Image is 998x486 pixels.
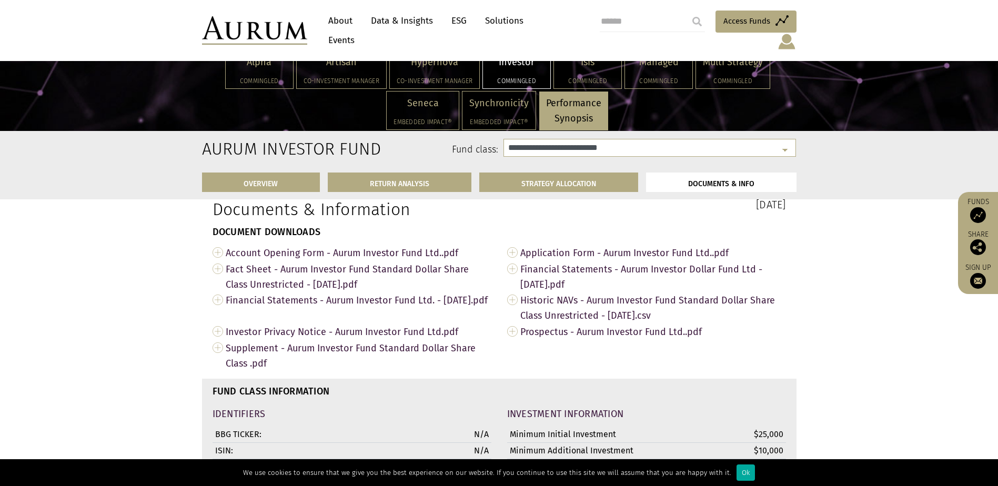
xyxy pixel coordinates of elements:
td: Minimum Initial Investment [507,427,685,442]
img: Aurum [202,16,307,45]
img: Share this post [970,239,986,255]
h5: Co-investment Manager [397,78,472,84]
p: Seneca [394,96,452,111]
td: Minimum Additional Investment [507,443,685,459]
td: N/A [390,443,491,459]
h5: Commingled [703,78,763,84]
h4: IDENTIFIERS [213,409,491,419]
a: Access Funds [715,11,797,33]
h4: INVESTMENT INFORMATION [507,409,786,419]
a: OVERVIEW [202,173,320,192]
a: STRATEGY ALLOCATION [479,173,638,192]
span: Financial Statements - Aurum Investor Fund Ltd. - [DATE].pdf [226,292,491,308]
h2: Aurum Investor Fund [202,139,288,159]
span: Fact Sheet - Aurum Investor Fund Standard Dollar Share Class Unrestricted - [DATE].pdf [226,261,491,292]
h5: Commingled [632,78,686,84]
h5: Embedded Impact® [394,119,452,125]
span: Prospectus - Aurum Investor Fund Ltd..pdf [520,323,786,340]
p: Artisan [304,55,379,70]
span: Access Funds [723,15,770,27]
a: About [323,11,358,31]
td: $10,000 [685,443,786,459]
img: Access Funds [970,207,986,223]
h5: Commingled [490,78,543,84]
strong: FUND CLASS INFORMATION [213,386,330,397]
a: Data & Insights [366,11,438,31]
strong: DOCUMENT DOWNLOADS [213,226,321,238]
p: Synchronicity [469,96,529,111]
span: Investor Privacy Notice - Aurum Investor Fund Ltd.pdf [226,323,491,340]
span: Application Form - Aurum Investor Fund Ltd..pdf [520,245,786,261]
td: ISIN: [213,443,390,459]
div: Share [963,231,993,255]
a: RETURN ANALYSIS [328,173,471,192]
div: Ok [737,464,755,481]
span: Financial Statements - Aurum Investor Dollar Fund Ltd - [DATE].pdf [520,261,786,292]
img: Sign up to our newsletter [970,273,986,289]
a: ESG [446,11,472,31]
a: Events [323,31,355,50]
span: Account Opening Form - Aurum Investor Fund Ltd..pdf [226,245,491,261]
a: Solutions [480,11,529,31]
img: account-icon.svg [777,33,797,50]
a: Sign up [963,263,993,289]
h5: Commingled [233,78,286,84]
h1: Documents & Information [213,199,491,219]
span: Historic NAVs - Aurum Investor Fund Standard Dollar Share Class Unrestricted - [DATE].csv [520,292,786,323]
p: Alpha [233,55,286,70]
td: BBG TICKER: [213,427,390,442]
h5: Embedded Impact® [469,119,529,125]
p: Hypernova [397,55,472,70]
p: Investor [490,55,543,70]
p: Multi Strategy [703,55,763,70]
p: Managed [632,55,686,70]
input: Submit [687,11,708,32]
a: Funds [963,197,993,223]
span: Supplement - Aurum Investor Fund Standard Dollar Share Class .pdf [226,340,491,371]
td: N/A [390,427,491,442]
p: Isis [561,55,614,70]
td: $25,000 [685,427,786,442]
h3: [DATE] [507,199,786,210]
h5: Co-investment Manager [304,78,379,84]
label: Fund class: [304,143,499,157]
h5: Commingled [561,78,614,84]
p: Performance Synopsis [546,96,601,126]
